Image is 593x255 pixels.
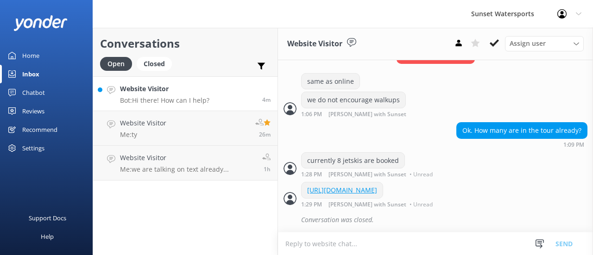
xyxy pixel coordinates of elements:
div: 12:28pm 13-Aug-2025 (UTC -05:00) America/Cancun [301,171,435,177]
div: 12:09pm 13-Aug-2025 (UTC -05:00) America/Cancun [456,141,587,148]
span: 11:54am 13-Aug-2025 (UTC -05:00) America/Cancun [264,165,271,173]
span: 01:01pm 13-Aug-2025 (UTC -05:00) America/Cancun [259,131,271,138]
div: Help [41,227,54,246]
div: Recommend [22,120,57,139]
img: yonder-white-logo.png [14,15,67,31]
p: Me: we are talking on text already... [120,165,229,174]
p: Bot: Hi there! How can I help? [120,96,209,105]
span: 01:23pm 13-Aug-2025 (UTC -05:00) America/Cancun [262,96,271,104]
a: Website VisitorBot:Hi there! How can I help?4m [93,76,278,111]
div: Assign User [505,36,584,51]
a: Closed [137,58,177,68]
strong: 1:29 PM [301,202,322,207]
p: Me: ty [120,131,166,139]
div: 12:06pm 13-Aug-2025 (UTC -05:00) America/Cancun [301,111,436,118]
div: Reviews [22,102,44,120]
span: [PERSON_NAME] with Sunset [328,202,406,207]
a: Website VisitorMe:we are talking on text already...1h [93,146,278,180]
div: currently 8 jetskis are booked [302,153,404,168]
h3: Website Visitor [287,38,342,50]
div: we do not encourage walkups [302,92,405,108]
div: Support Docs [29,209,66,227]
span: • Unread [410,172,433,177]
strong: 1:06 PM [301,112,322,118]
div: Chatbot [22,83,45,102]
div: Conversation was closed. [301,212,587,228]
div: 12:29pm 13-Aug-2025 (UTC -05:00) America/Cancun [301,201,435,207]
a: Website VisitorMe:ty26m [93,111,278,146]
span: [PERSON_NAME] with Sunset [328,172,406,177]
div: 2025-08-13T17:35:38.502 [284,212,587,228]
span: [PERSON_NAME] with Sunset [328,112,406,118]
div: Ok. How many are in the tour already? [457,123,587,138]
h4: Website Visitor [120,118,166,128]
div: Inbox [22,65,39,83]
a: Open [100,58,137,68]
div: Settings [22,139,44,157]
div: same as online [302,74,360,89]
h2: Conversations [100,35,271,52]
h4: Website Visitor [120,153,229,163]
a: [URL][DOMAIN_NAME] [307,186,377,194]
div: Open [100,57,132,71]
span: Assign user [510,38,546,49]
strong: 1:09 PM [563,142,584,148]
strong: 1:28 PM [301,172,322,177]
span: • Unread [410,202,433,207]
div: Home [22,46,39,65]
h4: Website Visitor [120,84,209,94]
div: Closed [137,57,172,71]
